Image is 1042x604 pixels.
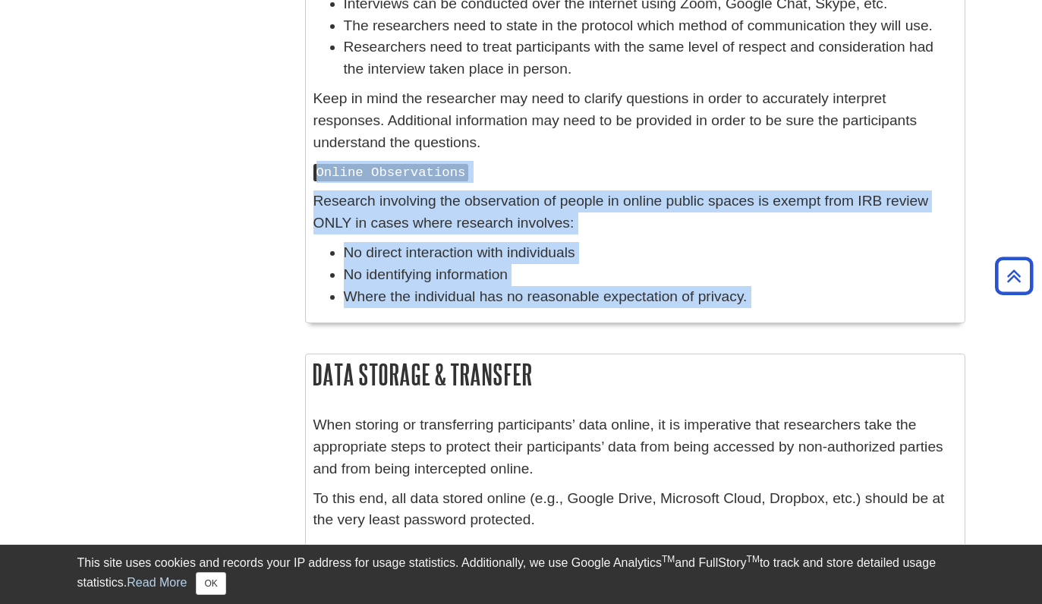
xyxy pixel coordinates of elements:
a: Read More [127,576,187,589]
a: Back to Top [990,266,1038,286]
button: Close [196,572,225,595]
p: Researchers may be required to take several further steps to protect the data: [313,539,957,561]
li: No identifying information [344,264,957,286]
div: This site uses cookies and records your IP address for usage statistics. Additionally, we use Goo... [77,554,965,595]
p: Keep in mind the researcher may need to clarify questions in order to accurately interpret respon... [313,88,957,153]
p: When storing or transferring participants’ data online, it is imperative that researchers take th... [313,414,957,480]
p: Research involving the observation of people in online public spaces is exempt from IRB review ON... [313,190,957,234]
li: No direct interaction with individuals [344,242,957,264]
kbd: Online Observations [313,164,469,181]
li: The researchers need to state in the protocol which method of communication they will use. [344,15,957,37]
sup: TM [662,554,675,565]
h2: Data Storage & Transfer [306,354,965,395]
p: To this end, all data stored online (e.g., Google Drive, Microsoft Cloud, Dropbox, etc.) should b... [313,488,957,532]
li: Where the individual has no reasonable expectation of privacy. [344,286,957,308]
li: Researchers need to treat participants with the same level of respect and consideration had the i... [344,36,957,80]
sup: TM [747,554,760,565]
